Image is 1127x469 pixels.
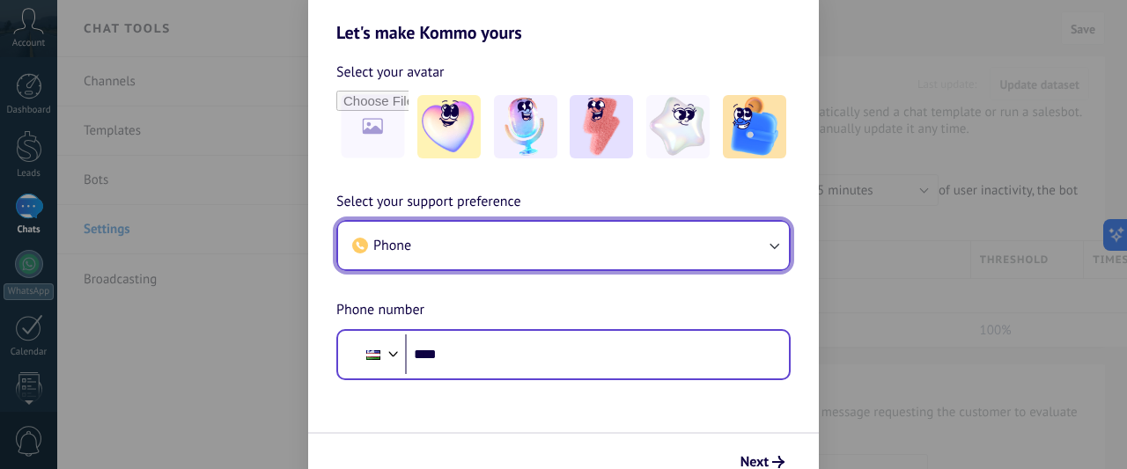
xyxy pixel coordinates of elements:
img: -4.jpeg [646,95,710,158]
button: Phone [338,222,789,269]
span: Next [740,456,769,468]
span: Select your avatar [336,61,445,84]
img: -1.jpeg [417,95,481,158]
img: -5.jpeg [723,95,786,158]
img: -3.jpeg [570,95,633,158]
span: Phone number [336,299,424,322]
span: Phone [373,237,411,254]
div: Uzbekistan: + 998 [352,336,386,373]
img: -2.jpeg [494,95,557,158]
span: Select your support preference [336,191,521,214]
